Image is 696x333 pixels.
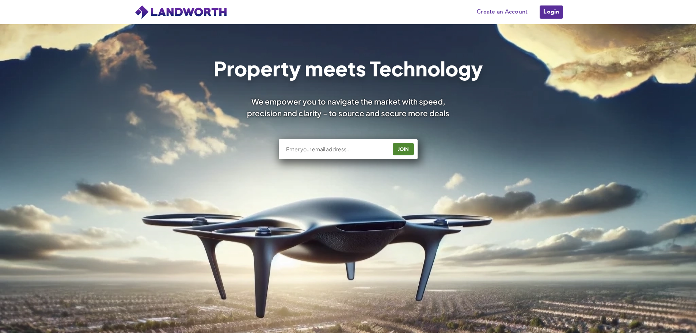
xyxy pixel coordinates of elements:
[393,143,414,155] button: JOIN
[539,5,563,19] a: Login
[213,58,483,78] h1: Property meets Technology
[395,143,412,155] div: JOIN
[285,145,387,153] input: Enter your email address...
[237,96,459,118] div: We empower you to navigate the market with speed, precision and clarity - to source and secure mo...
[473,7,531,18] a: Create an Account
